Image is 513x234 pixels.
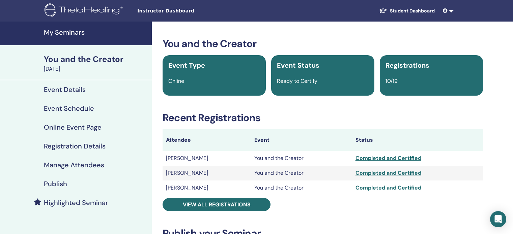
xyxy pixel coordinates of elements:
img: graduation-cap-white.svg [379,8,387,13]
div: Completed and Certified [355,154,480,162]
th: Status [352,129,483,151]
th: Event [251,129,352,151]
span: View all registrations [183,201,251,208]
h4: Registration Details [44,142,106,150]
h4: My Seminars [44,28,148,36]
h4: Highlighted Seminar [44,199,108,207]
span: Online [168,77,184,85]
div: Completed and Certified [355,169,480,177]
div: [DATE] [44,65,148,73]
td: [PERSON_NAME] [163,166,251,180]
h4: Event Schedule [44,104,94,112]
td: You and the Creator [251,180,352,195]
div: You and the Creator [44,54,148,65]
th: Attendee [163,129,251,151]
a: You and the Creator[DATE] [40,54,152,73]
a: View all registrations [163,198,270,211]
td: You and the Creator [251,151,352,166]
h3: Recent Registrations [163,112,483,124]
a: Student Dashboard [374,5,440,17]
td: [PERSON_NAME] [163,180,251,195]
td: You and the Creator [251,166,352,180]
span: Event Type [168,61,205,70]
span: 10/19 [386,77,398,85]
td: [PERSON_NAME] [163,151,251,166]
h4: Manage Attendees [44,161,104,169]
h4: Event Details [44,86,86,94]
h4: Online Event Page [44,123,102,131]
h3: You and the Creator [163,38,483,50]
img: logo.png [45,3,125,19]
h4: Publish [44,180,67,188]
span: Instructor Dashboard [137,7,238,14]
div: Open Intercom Messenger [490,211,506,227]
div: Completed and Certified [355,184,480,192]
span: Event Status [277,61,319,70]
span: Registrations [386,61,429,70]
span: Ready to Certify [277,77,317,85]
